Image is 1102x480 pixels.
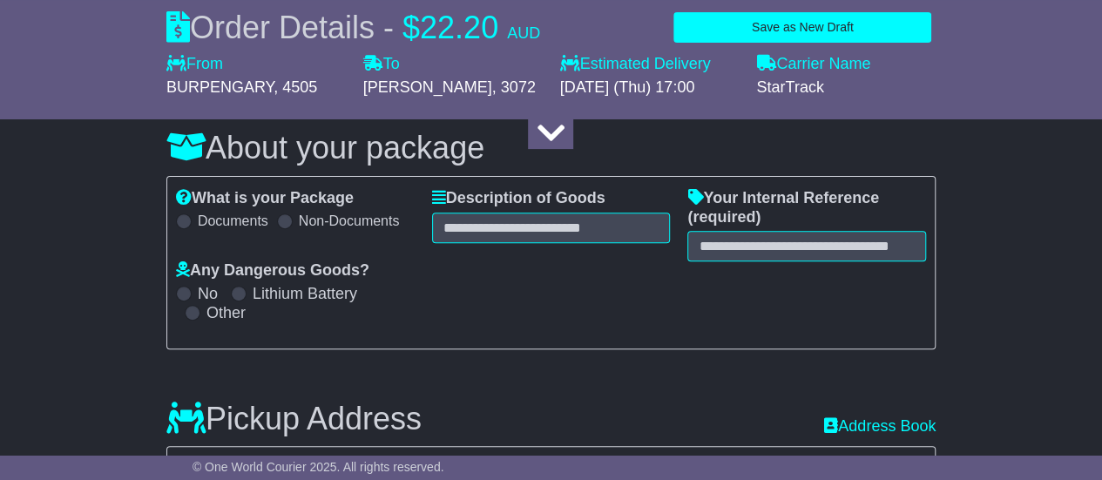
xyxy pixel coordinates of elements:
[274,78,317,96] span: , 4505
[824,417,936,436] a: Address Book
[559,78,739,98] div: [DATE] (Thu) 17:00
[507,24,540,42] span: AUD
[756,55,870,74] label: Carrier Name
[198,213,268,229] label: Documents
[363,55,400,74] label: To
[299,213,400,229] label: Non-Documents
[176,189,354,208] label: What is your Package
[253,285,357,304] label: Lithium Battery
[559,55,739,74] label: Estimated Delivery
[166,78,274,96] span: BURPENGARY
[166,9,540,46] div: Order Details -
[756,78,936,98] div: StarTrack
[206,304,246,323] label: Other
[166,55,223,74] label: From
[363,78,492,96] span: [PERSON_NAME]
[193,460,444,474] span: © One World Courier 2025. All rights reserved.
[198,285,218,304] label: No
[166,131,936,166] h3: About your package
[176,261,369,281] label: Any Dangerous Goods?
[432,189,605,208] label: Description of Goods
[492,78,536,96] span: , 3072
[402,10,420,45] span: $
[673,12,931,43] button: Save as New Draft
[687,189,926,226] label: Your Internal Reference (required)
[166,402,422,436] h3: Pickup Address
[420,10,498,45] span: 22.20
